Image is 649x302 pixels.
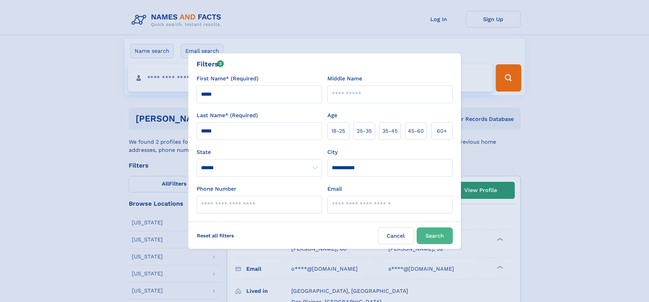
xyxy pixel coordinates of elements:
[197,75,259,83] label: First Name* (Required)
[357,127,372,135] span: 25‑35
[327,185,342,193] label: Email
[197,185,236,193] label: Phone Number
[382,127,398,135] span: 35‑45
[437,127,447,135] span: 60+
[197,59,224,69] div: Filters
[192,227,238,244] label: Reset all filters
[408,127,424,135] span: 45‑60
[197,148,322,156] label: State
[327,111,337,120] label: Age
[378,227,414,244] label: Cancel
[331,127,345,135] span: 18‑25
[327,75,362,83] label: Middle Name
[197,111,258,120] label: Last Name* (Required)
[417,227,453,244] button: Search
[327,148,338,156] label: City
